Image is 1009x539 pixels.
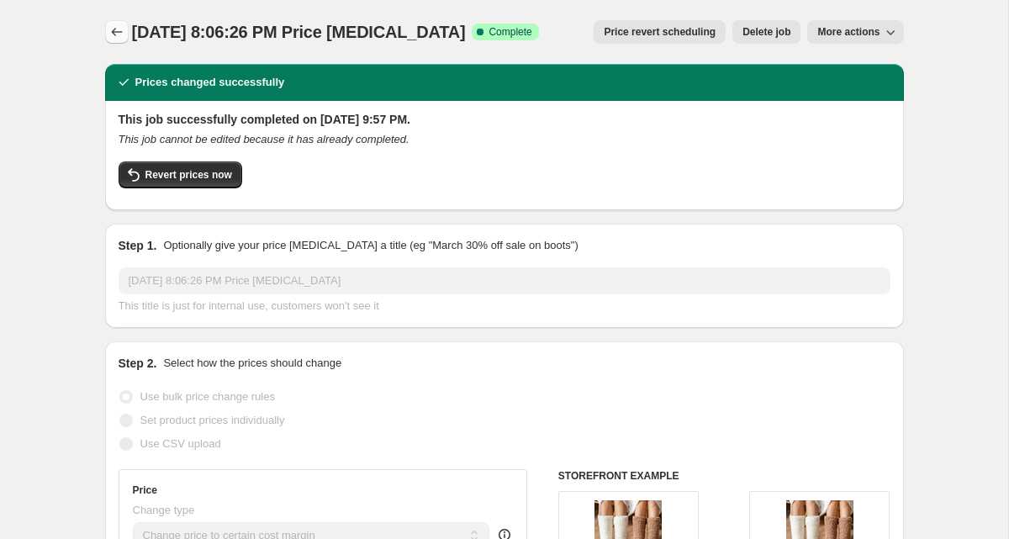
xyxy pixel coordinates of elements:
button: Revert prices now [119,161,242,188]
span: This title is just for internal use, customers won't see it [119,299,379,312]
i: This job cannot be edited because it has already completed. [119,133,409,145]
span: Use bulk price change rules [140,390,275,403]
span: Set product prices individually [140,414,285,426]
h2: This job successfully completed on [DATE] 9:57 PM. [119,111,890,128]
span: Delete job [742,25,790,39]
button: Delete job [732,20,800,44]
button: More actions [807,20,903,44]
h3: Price [133,484,157,497]
h2: Prices changed successfully [135,74,285,91]
span: [DATE] 8:06:26 PM Price [MEDICAL_DATA] [132,23,466,41]
span: Price revert scheduling [604,25,716,39]
button: Price change jobs [105,20,129,44]
span: Complete [489,25,531,39]
span: Change type [133,504,195,516]
h2: Step 2. [119,355,157,372]
span: Revert prices now [145,168,232,182]
span: More actions [817,25,880,39]
p: Optionally give your price [MEDICAL_DATA] a title (eg "March 30% off sale on boots") [163,237,578,254]
span: Use CSV upload [140,437,221,450]
button: Price revert scheduling [594,20,726,44]
p: Select how the prices should change [163,355,341,372]
h2: Step 1. [119,237,157,254]
h6: STOREFRONT EXAMPLE [558,469,890,483]
input: 30% off holiday sale [119,267,890,294]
